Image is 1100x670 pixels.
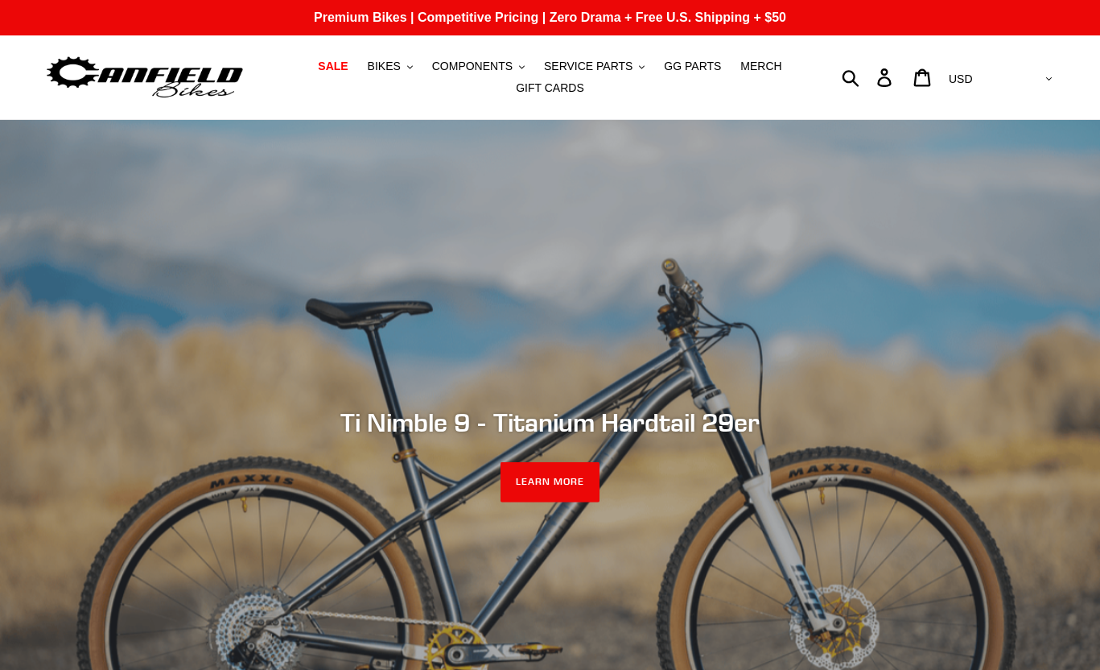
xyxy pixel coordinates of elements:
span: SALE [318,60,348,73]
span: SERVICE PARTS [544,60,632,73]
img: Canfield Bikes [44,52,245,103]
h2: Ti Nimble 9 - Titanium Hardtail 29er [112,407,989,438]
button: BIKES [360,56,421,77]
a: MERCH [732,56,789,77]
span: GG PARTS [664,60,721,73]
span: BIKES [368,60,401,73]
a: SALE [310,56,356,77]
span: GIFT CARDS [516,81,584,95]
a: GG PARTS [656,56,729,77]
span: MERCH [740,60,781,73]
a: GIFT CARDS [508,77,592,99]
span: COMPONENTS [432,60,513,73]
button: SERVICE PARTS [536,56,653,77]
a: LEARN MORE [501,462,599,502]
button: COMPONENTS [424,56,533,77]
